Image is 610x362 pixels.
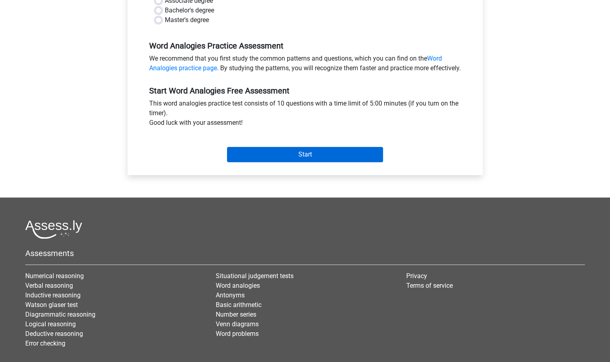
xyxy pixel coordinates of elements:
a: Privacy [406,272,427,280]
a: Inductive reasoning [25,291,81,299]
a: Word analogies [216,282,260,289]
div: This word analogies practice test consists of 10 questions with a time limit of 5:00 minutes (if ... [143,99,467,131]
h5: Word Analogies Practice Assessment [149,41,461,51]
a: Situational judgement tests [216,272,294,280]
a: Venn diagrams [216,320,259,328]
a: Basic arithmetic [216,301,261,309]
a: Antonyms [216,291,245,299]
a: Numerical reasoning [25,272,84,280]
label: Bachelor's degree [165,6,214,15]
a: Logical reasoning [25,320,76,328]
a: Deductive reasoning [25,330,83,338]
a: Word problems [216,330,259,338]
input: Start [227,147,383,162]
h5: Assessments [25,248,585,258]
a: Number series [216,311,256,318]
a: Verbal reasoning [25,282,73,289]
img: Assessly logo [25,220,82,239]
a: Terms of service [406,282,453,289]
a: Error checking [25,340,65,347]
label: Master's degree [165,15,209,25]
h5: Start Word Analogies Free Assessment [149,86,461,96]
a: Diagrammatic reasoning [25,311,95,318]
div: We recommend that you first study the common patterns and questions, which you can find on the . ... [143,54,467,76]
a: Watson glaser test [25,301,78,309]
